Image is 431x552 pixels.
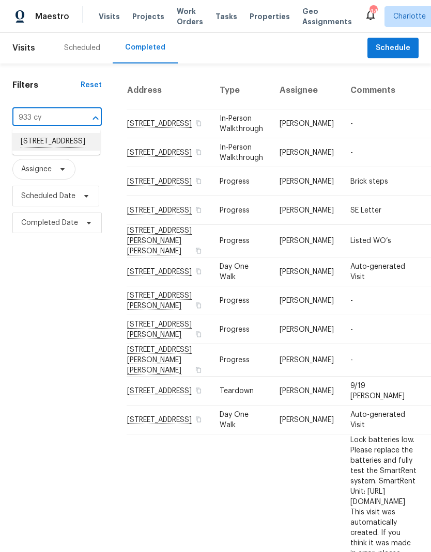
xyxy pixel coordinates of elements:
td: Day One Walk [211,257,271,286]
td: 9/19 [PERSON_NAME] [342,377,425,405]
td: [PERSON_NAME] [271,138,342,167]
td: [PERSON_NAME] [271,377,342,405]
td: [PERSON_NAME] [271,405,342,434]
span: Tasks [215,13,237,20]
span: Visits [99,11,120,22]
td: [PERSON_NAME] [271,344,342,377]
td: - [342,109,425,138]
span: Charlotte [393,11,426,22]
div: 44 [370,6,377,17]
span: Assignee [21,164,52,174]
td: Brick steps [342,167,425,196]
button: Copy Address [194,246,203,255]
td: Day One Walk [211,405,271,434]
div: Reset [81,80,102,90]
input: Search for an address... [12,110,73,126]
th: Address [127,72,211,109]
span: Projects [132,11,164,22]
td: - [342,138,425,167]
td: Progress [211,344,271,377]
button: Copy Address [194,415,203,424]
td: Auto-generated Visit [342,257,425,286]
td: - [342,286,425,315]
button: Copy Address [194,267,203,276]
td: [PERSON_NAME] [271,196,342,225]
h1: Filters [12,80,81,90]
button: Copy Address [194,205,203,215]
span: Scheduled Date [21,191,75,201]
td: In-Person Walkthrough [211,138,271,167]
th: Type [211,72,271,109]
span: Completed Date [21,218,78,228]
td: [PERSON_NAME] [271,257,342,286]
th: Comments [342,72,425,109]
button: Copy Address [194,301,203,310]
button: Copy Address [194,119,203,128]
td: SE Letter [342,196,425,225]
td: Progress [211,315,271,344]
button: Copy Address [194,148,203,157]
td: [PERSON_NAME] [271,109,342,138]
div: Scheduled [64,43,100,53]
button: Copy Address [194,365,203,375]
td: In-Person Walkthrough [211,109,271,138]
td: [PERSON_NAME] [271,167,342,196]
button: Close [88,111,103,125]
th: Assignee [271,72,342,109]
span: Schedule [376,42,410,55]
td: Listed WO’s [342,225,425,257]
td: [PERSON_NAME] [271,286,342,315]
td: Teardown [211,377,271,405]
span: Geo Assignments [302,6,352,27]
span: Visits [12,37,35,59]
td: [PERSON_NAME] [271,315,342,344]
td: - [342,315,425,344]
button: Schedule [367,38,419,59]
span: Work Orders [177,6,203,27]
td: [PERSON_NAME] [271,225,342,257]
div: Completed [125,42,165,53]
td: Progress [211,286,271,315]
td: Progress [211,196,271,225]
td: - [342,344,425,377]
button: Copy Address [194,386,203,395]
td: Auto-generated Visit [342,405,425,434]
button: Copy Address [194,330,203,339]
td: Progress [211,225,271,257]
button: Copy Address [194,176,203,186]
span: Maestro [35,11,69,22]
span: Properties [250,11,290,22]
td: Progress [211,167,271,196]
